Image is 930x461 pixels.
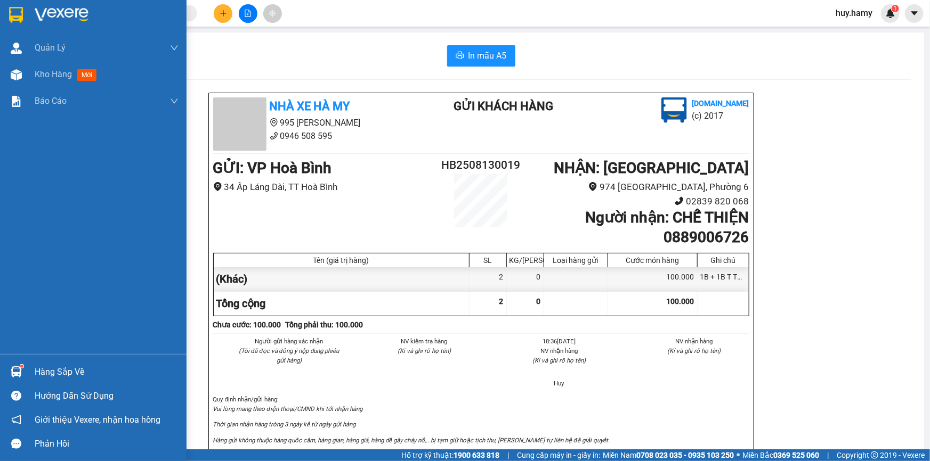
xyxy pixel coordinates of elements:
[773,451,819,459] strong: 0369 525 060
[11,366,22,377] img: warehouse-icon
[668,347,721,355] i: (Kí và ghi rõ họ tên)
[11,439,21,449] span: message
[537,297,541,306] span: 0
[692,99,749,108] b: [DOMAIN_NAME]
[611,256,694,265] div: Cước món hàng
[9,7,23,23] img: logo-vxr
[77,69,96,81] span: mới
[692,109,749,122] li: (c) 2017
[286,320,363,329] b: Tổng phải thu: 100.000
[35,41,66,54] span: Quản Lý
[270,131,278,140] span: phone
[35,436,179,452] div: Phản hồi
[507,267,544,291] div: 0
[698,267,749,291] div: 1B + 1B T TÒA
[585,209,749,245] b: Người nhận : CHẾ THIỆN 0889006726
[525,180,749,194] li: 974 [GEOGRAPHIC_DATA], Phường 6
[737,453,740,457] span: ⚪️
[270,118,278,127] span: environment
[220,10,227,17] span: plus
[213,182,222,191] span: environment
[588,182,597,191] span: environment
[456,51,464,61] span: printer
[608,267,698,291] div: 100.000
[270,100,350,113] b: Nhà Xe Hà My
[499,297,504,306] span: 2
[11,69,22,80] img: warehouse-icon
[214,267,470,291] div: (Khác)
[700,256,746,265] div: Ghi chú
[263,4,282,23] button: aim
[216,297,266,310] span: Tổng cộng
[505,378,614,388] li: Huy
[11,415,21,425] span: notification
[239,347,339,364] i: (Tôi đã đọc và đồng ý nộp dung phiếu gửi hàng)
[61,39,70,47] span: phone
[905,4,924,23] button: caret-down
[213,320,281,329] b: Chưa cước : 100.000
[447,45,515,67] button: printerIn mẫu A5
[401,449,499,461] span: Hỗ trợ kỹ thuật:
[35,388,179,404] div: Hướng dẫn sử dụng
[170,97,179,105] span: down
[675,196,684,205] span: phone
[472,256,504,265] div: SL
[547,256,605,265] div: Loại hàng gửi
[61,26,70,34] span: environment
[892,5,899,12] sup: 1
[369,336,479,346] li: NV kiểm tra hàng
[636,451,734,459] strong: 0708 023 035 - 0935 103 250
[661,97,687,123] img: logo.jpg
[554,159,749,177] b: NHẬN : [GEOGRAPHIC_DATA]
[517,449,600,461] span: Cung cấp máy in - giấy in:
[5,37,203,50] li: 0946 508 595
[213,116,411,129] li: 995 [PERSON_NAME]
[640,336,749,346] li: NV nhận hàng
[234,336,344,346] li: Người gửi hàng xác nhận
[532,357,586,364] i: (Kí và ghi rõ họ tên)
[20,365,23,368] sup: 1
[5,67,124,84] b: GỬI : VP Hoà Bình
[505,336,614,346] li: 18:36[DATE]
[886,9,895,18] img: icon-new-feature
[436,157,526,174] h2: HB2508130019
[214,4,232,23] button: plus
[35,69,72,79] span: Kho hàng
[269,10,276,17] span: aim
[742,449,819,461] span: Miền Bắc
[454,100,553,113] b: Gửi khách hàng
[213,405,362,413] i: Vui lòng mang theo điện thoại/CMND khi tới nhận hàng
[5,23,203,37] li: 995 [PERSON_NAME]
[35,413,160,426] span: Giới thiệu Vexere, nhận hoa hồng
[667,297,694,306] span: 100.000
[244,10,252,17] span: file-add
[454,451,499,459] strong: 1900 633 818
[398,347,451,355] i: (Kí và ghi rõ họ tên)
[505,346,614,356] li: NV nhận hàng
[11,391,21,401] span: question-circle
[827,6,881,20] span: huy.hamy
[910,9,919,18] span: caret-down
[213,180,436,194] li: 34 Ấp Láng Dài, TT Hoà Bình
[213,437,610,444] i: Hàng gửi không thuộc hàng quốc cấm, hàng gian, hàng giả, hàng dễ gây cháy nổ,...bị tạm giữ hoặc t...
[239,4,257,23] button: file-add
[871,451,878,459] span: copyright
[213,129,411,143] li: 0946 508 595
[35,364,179,380] div: Hàng sắp về
[507,449,509,461] span: |
[35,94,67,108] span: Báo cáo
[893,5,897,12] span: 1
[216,256,466,265] div: Tên (giá trị hàng)
[603,449,734,461] span: Miền Nam
[510,256,541,265] div: KG/[PERSON_NAME]
[525,194,749,209] li: 02839 820 068
[170,44,179,52] span: down
[213,159,332,177] b: GỬI : VP Hoà Bình
[468,49,507,62] span: In mẫu A5
[827,449,829,461] span: |
[11,96,22,107] img: solution-icon
[213,421,356,428] i: Thời gian nhận hàng tròng 3 ngày kể từ ngày gửi hàng
[11,43,22,54] img: warehouse-icon
[470,267,507,291] div: 2
[61,7,142,20] b: Nhà Xe Hà My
